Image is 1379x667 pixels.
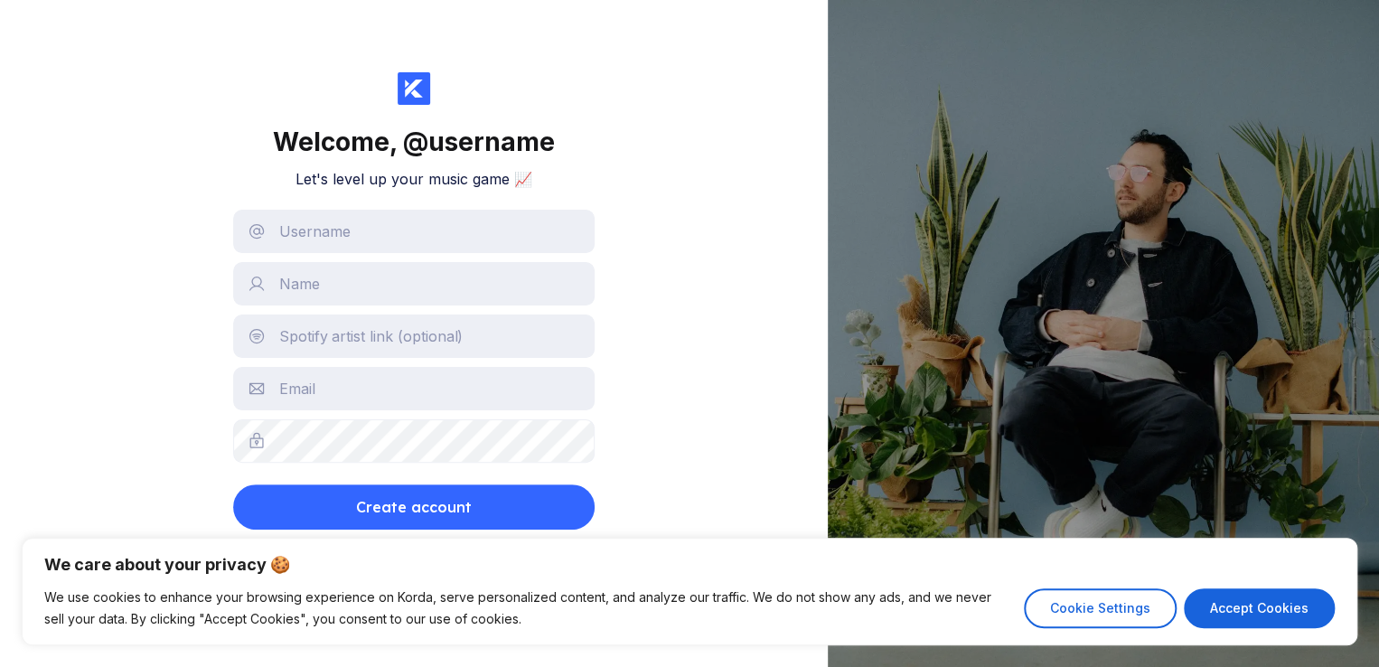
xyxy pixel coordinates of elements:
span: username [428,127,555,157]
input: Spotify artist link (optional) [233,315,595,358]
span: @ [403,127,428,157]
button: Cookie Settings [1024,588,1177,628]
div: Create account [356,489,472,525]
button: Accept Cookies [1184,588,1335,628]
input: Email [233,367,595,410]
p: We care about your privacy 🍪 [44,554,1335,576]
div: Welcome, [273,127,555,157]
button: Create account [233,484,595,530]
input: Username [233,210,595,253]
input: Name [233,262,595,305]
p: We use cookies to enhance your browsing experience on Korda, serve personalized content, and anal... [44,587,1010,630]
h2: Let's level up your music game 📈 [295,170,532,188]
